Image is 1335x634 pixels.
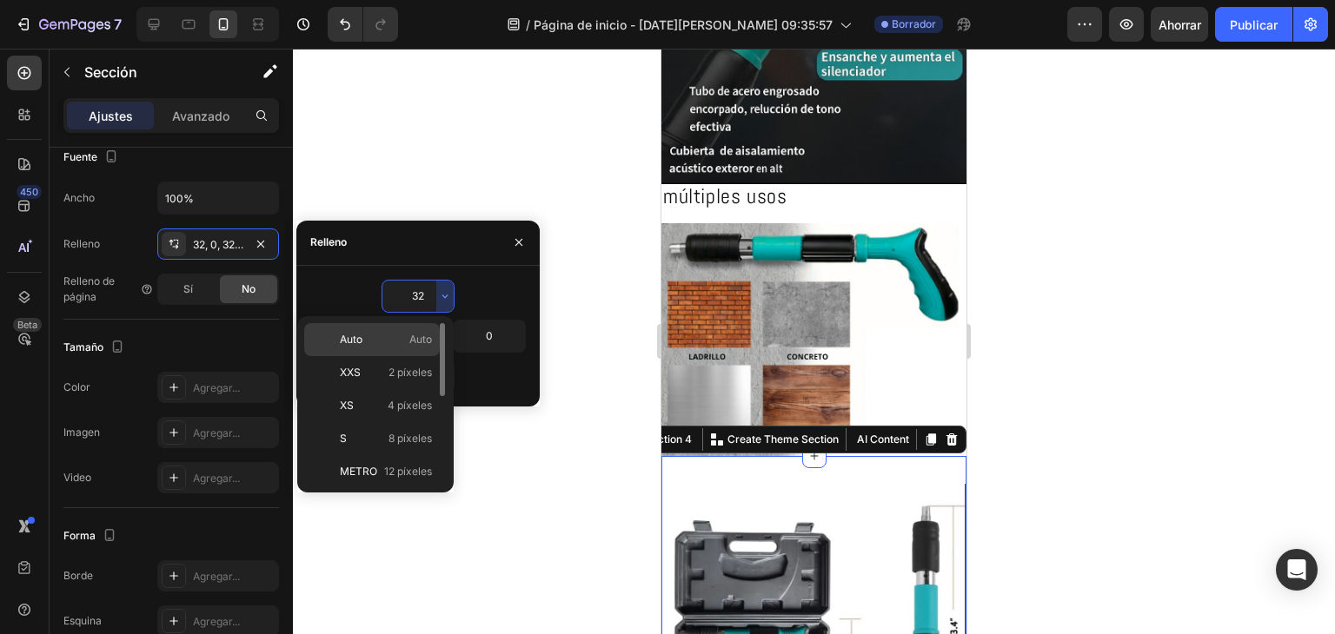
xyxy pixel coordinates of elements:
font: XS [340,399,354,412]
font: METRO [340,465,377,478]
font: Relleno [310,235,347,248]
font: Borrador [892,17,936,30]
font: S [340,432,347,445]
font: Página de inicio - [DATE][PERSON_NAME] 09:35:57 [534,17,833,32]
font: / [526,17,530,32]
font: Esquina [63,614,102,627]
font: Sí [183,282,193,295]
font: 32, 0, 32, 0 [193,238,247,251]
font: Borde [63,569,93,582]
font: 8 píxeles [389,432,432,445]
font: Ajustes [89,109,133,123]
font: 4 píxeles [388,399,432,412]
input: Auto [454,320,525,352]
iframe: Área de diseño [661,49,966,634]
font: Avanzado [172,109,229,123]
font: Agregar... [193,472,240,485]
button: AI Content [189,380,251,401]
input: Auto [158,182,278,214]
p: Sección [84,62,227,83]
font: Beta [17,319,37,331]
font: Relleno [63,237,100,250]
input: Auto [382,281,454,312]
font: Ancho [63,191,95,204]
font: No [242,282,256,295]
button: Publicar [1215,7,1292,42]
font: XXS [340,366,361,379]
font: Color [63,380,90,393]
font: Auto [340,333,362,346]
font: Tamaño [63,340,103,353]
button: 7 [7,7,130,42]
p: Create Theme Section [66,383,177,399]
font: Auto [409,333,432,346]
font: Agregar... [193,426,240,439]
font: Forma [63,529,96,542]
font: Agregar... [193,570,240,583]
font: Fuente [63,150,97,163]
font: Agregar... [193,615,240,628]
font: 7 [114,16,122,33]
font: 450 [20,186,38,198]
font: Publicar [1230,17,1278,32]
font: 2 píxeles [389,366,432,379]
div: Abrir Intercom Messenger [1276,549,1318,591]
font: Ahorrar [1159,17,1201,32]
button: Ahorrar [1151,7,1208,42]
font: Relleno de página [63,274,115,303]
font: Imagen [63,426,100,439]
div: Deshacer/Rehacer [328,7,398,42]
font: Video [63,471,91,484]
font: Agregar... [193,381,240,394]
font: Sección [84,63,137,81]
font: 12 píxeles [384,465,432,478]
